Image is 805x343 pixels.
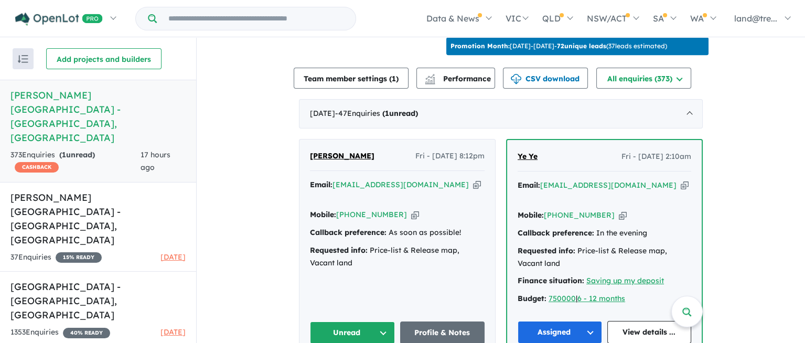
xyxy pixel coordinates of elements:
[518,294,546,303] strong: Budget:
[15,13,103,26] img: Openlot PRO Logo White
[62,150,66,159] span: 1
[335,109,418,118] span: - 47 Enquir ies
[518,180,540,190] strong: Email:
[540,180,677,190] a: [EMAIL_ADDRESS][DOMAIN_NAME]
[15,162,59,173] span: CASHBACK
[518,246,575,255] strong: Requested info:
[621,151,691,163] span: Fri - [DATE] 2:10am
[518,293,691,305] div: |
[518,228,594,238] strong: Callback preference:
[586,276,664,285] a: Saving up my deposit
[518,151,538,163] a: Ye Ye
[310,228,387,237] strong: Callback preference:
[382,109,418,118] strong: ( unread)
[56,252,102,263] span: 15 % READY
[415,150,485,163] span: Fri - [DATE] 8:12pm
[310,150,374,163] a: [PERSON_NAME]
[10,280,186,322] h5: [GEOGRAPHIC_DATA] - [GEOGRAPHIC_DATA] , [GEOGRAPHIC_DATA]
[310,244,485,270] div: Price-list & Release map, Vacant land
[299,99,703,128] div: [DATE]
[18,55,28,63] img: sort.svg
[310,210,336,219] strong: Mobile:
[10,149,141,174] div: 373 Enquir ies
[10,88,186,145] h5: [PERSON_NAME][GEOGRAPHIC_DATA] - [GEOGRAPHIC_DATA] , [GEOGRAPHIC_DATA]
[425,74,435,80] img: line-chart.svg
[10,251,102,264] div: 37 Enquir ies
[557,42,606,50] b: 72 unique leads
[518,227,691,240] div: In the evening
[450,42,510,50] b: Promotion Month:
[10,326,110,339] div: 1353 Enquir ies
[473,179,481,190] button: Copy
[160,252,186,262] span: [DATE]
[141,150,170,172] span: 17 hours ago
[63,328,110,338] span: 40 % READY
[518,210,544,220] strong: Mobile:
[511,74,521,84] img: download icon
[518,152,538,161] span: Ye Ye
[310,245,368,255] strong: Requested info:
[425,77,435,84] img: bar-chart.svg
[336,210,407,219] a: [PHONE_NUMBER]
[46,48,162,69] button: Add projects and builders
[310,180,332,189] strong: Email:
[518,276,584,285] strong: Finance situation:
[59,150,95,159] strong: ( unread)
[385,109,389,118] span: 1
[681,180,689,191] button: Copy
[416,68,495,89] button: Performance
[577,294,625,303] a: 6 - 12 months
[450,41,667,51] p: [DATE] - [DATE] - ( 37 leads estimated)
[619,210,627,221] button: Copy
[332,180,469,189] a: [EMAIL_ADDRESS][DOMAIN_NAME]
[734,13,777,24] span: land@tre...
[518,245,691,270] div: Price-list & Release map, Vacant land
[310,227,485,239] div: As soon as possible!
[544,210,615,220] a: [PHONE_NUMBER]
[160,327,186,337] span: [DATE]
[596,68,691,89] button: All enquiries (373)
[294,68,409,89] button: Team member settings (1)
[159,7,353,30] input: Try estate name, suburb, builder or developer
[310,151,374,160] span: [PERSON_NAME]
[426,74,491,83] span: Performance
[10,190,186,247] h5: [PERSON_NAME] [GEOGRAPHIC_DATA] - [GEOGRAPHIC_DATA] , [GEOGRAPHIC_DATA]
[503,68,588,89] button: CSV download
[411,209,419,220] button: Copy
[549,294,576,303] a: 750000
[392,74,396,83] span: 1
